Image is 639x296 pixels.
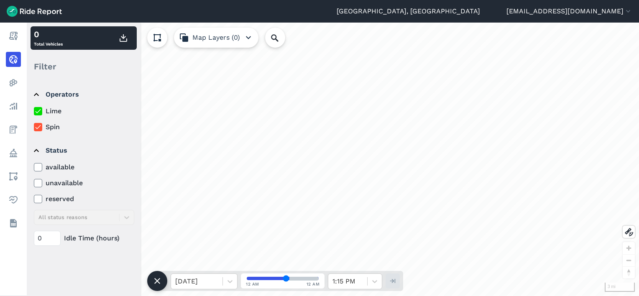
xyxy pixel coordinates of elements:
[6,192,21,207] a: Health
[31,54,137,79] div: Filter
[34,122,134,132] label: Spin
[34,194,134,204] label: reserved
[34,106,134,116] label: Lime
[6,169,21,184] a: Areas
[174,28,258,48] button: Map Layers (0)
[6,122,21,137] a: Fees
[34,139,133,162] summary: Status
[6,52,21,67] a: Realtime
[6,216,21,231] a: Datasets
[34,162,134,172] label: available
[6,145,21,161] a: Policy
[265,28,299,48] input: Search Location or Vehicles
[6,75,21,90] a: Heatmaps
[7,6,62,17] img: Ride Report
[34,28,63,41] div: 0
[34,83,133,106] summary: Operators
[34,178,134,188] label: unavailable
[506,6,632,16] button: [EMAIL_ADDRESS][DOMAIN_NAME]
[337,6,480,16] a: [GEOGRAPHIC_DATA], [GEOGRAPHIC_DATA]
[6,99,21,114] a: Analyze
[34,231,134,246] div: Idle Time (hours)
[34,28,63,48] div: Total Vehicles
[246,281,259,287] span: 12 AM
[6,28,21,43] a: Report
[27,23,639,296] div: loading
[307,281,320,287] span: 12 AM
